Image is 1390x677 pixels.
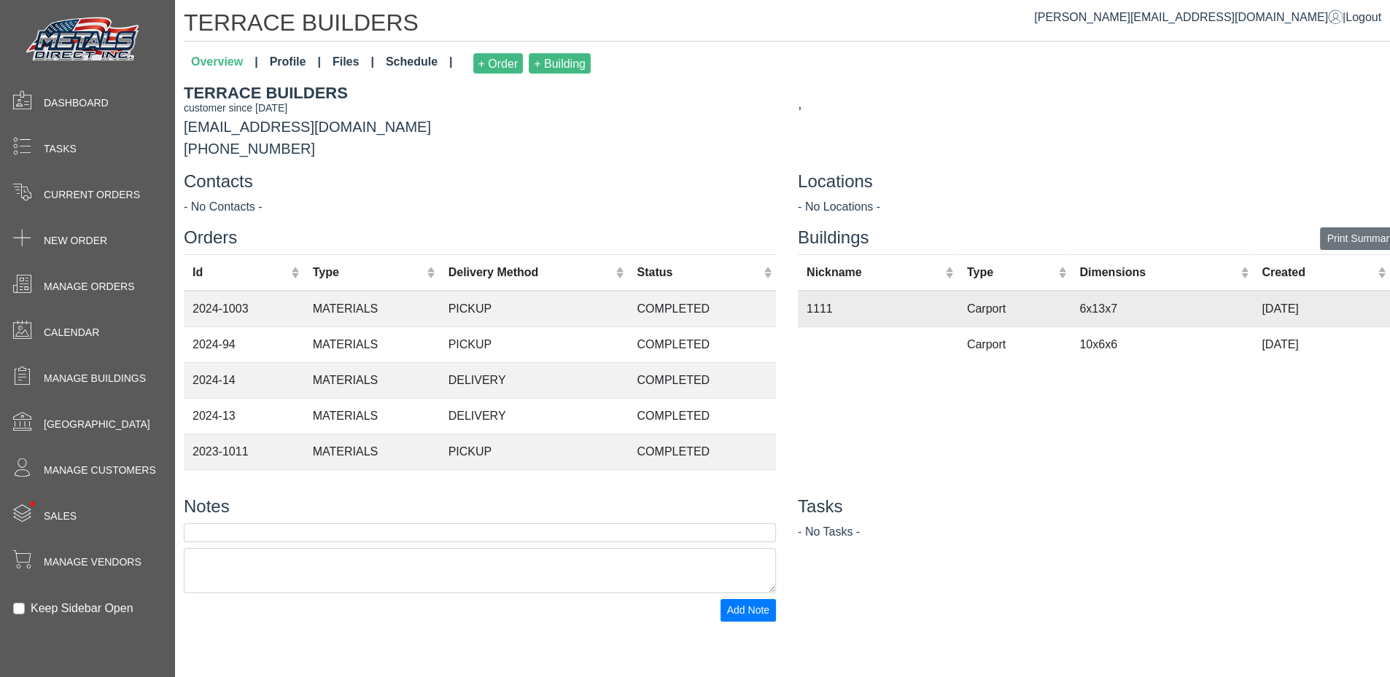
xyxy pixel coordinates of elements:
[184,326,304,362] td: 2024-94
[628,362,776,398] td: COMPLETED
[1346,11,1381,23] span: Logout
[31,600,133,617] label: Keep Sidebar Open
[380,47,459,79] a: Schedule
[184,398,304,434] td: 2024-13
[184,496,776,517] h4: Notes
[529,53,591,74] button: + Building
[798,198,1390,216] div: - No Locations -
[14,480,51,528] span: •
[327,47,380,79] a: Files
[44,509,77,524] span: Sales
[304,326,440,362] td: MATERIALS
[184,469,304,505] td: 2023-990
[440,469,629,505] td: PICKUP
[628,398,776,434] td: COMPLETED
[798,171,1390,192] h4: Locations
[1262,264,1373,281] div: Created
[1253,291,1390,327] td: [DATE]
[185,47,264,79] a: Overview
[44,371,146,386] span: Manage Buildings
[44,95,109,111] span: Dashboard
[304,291,440,327] td: MATERIALS
[721,599,776,622] button: Add Note
[184,101,776,116] div: customer since [DATE]
[184,198,776,216] div: - No Contacts -
[440,434,629,469] td: PICKUP
[44,325,99,340] span: Calendar
[304,398,440,434] td: MATERIALS
[798,496,1390,517] h4: Tasks
[798,227,1390,249] h4: Buildings
[440,398,629,434] td: DELIVERY
[958,326,1071,362] td: Carport
[313,264,424,281] div: Type
[1071,326,1253,362] td: 10x6x6
[628,291,776,327] td: COMPLETED
[440,326,629,362] td: PICKUP
[44,555,141,570] span: Manage Vendors
[22,13,146,67] img: Metals Direct Inc Logo
[304,469,440,505] td: MATERIALS
[184,227,776,249] h4: Orders
[967,264,1055,281] div: Type
[304,434,440,469] td: MATERIALS
[1071,291,1253,327] td: 6x13x7
[44,233,107,249] span: New Order
[184,291,304,327] td: 2024-1003
[807,264,941,281] div: Nickname
[184,171,776,192] h4: Contacts
[449,264,612,281] div: Delivery Method
[1034,11,1343,23] a: [PERSON_NAME][EMAIL_ADDRESS][DOMAIN_NAME]
[184,81,776,105] div: TERRACE BUILDERS
[304,362,440,398] td: MATERIALS
[798,291,958,327] td: 1111
[1079,264,1237,281] div: Dimensions
[473,53,524,74] button: + Order
[264,47,327,79] a: Profile
[184,9,1390,42] h1: TERRACE BUILDERS
[44,187,140,203] span: Current Orders
[44,417,150,432] span: [GEOGRAPHIC_DATA]
[184,362,304,398] td: 2024-14
[1253,326,1390,362] td: [DATE]
[637,264,759,281] div: Status
[628,469,776,505] td: COMPLETED
[184,434,304,469] td: 2023-1011
[798,93,1390,114] div: ,
[44,463,156,478] span: Manage Customers
[798,523,1390,541] div: - No Tasks -
[958,291,1071,327] td: Carport
[44,279,134,294] span: Manage Orders
[628,434,776,469] td: COMPLETED
[44,141,77,157] span: Tasks
[1034,9,1381,26] div: |
[440,291,629,327] td: PICKUP
[628,326,776,362] td: COMPLETED
[173,81,787,160] div: [EMAIL_ADDRESS][DOMAIN_NAME] [PHONE_NUMBER]
[440,362,629,398] td: DELIVERY
[193,264,287,281] div: Id
[727,604,769,616] span: Add Note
